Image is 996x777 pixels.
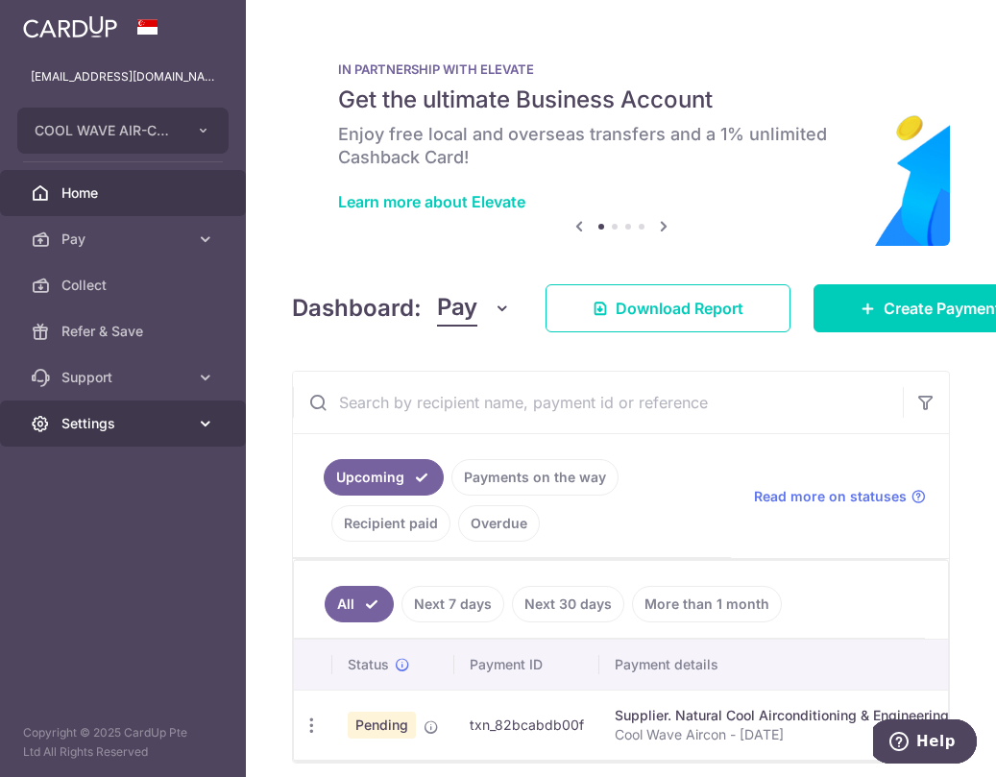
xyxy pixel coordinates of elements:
[61,230,188,249] span: Pay
[43,13,83,31] span: Help
[324,459,444,496] a: Upcoming
[61,414,188,433] span: Settings
[325,586,394,622] a: All
[292,31,950,246] img: Renovation banner
[61,368,188,387] span: Support
[512,586,624,622] a: Next 30 days
[35,121,177,140] span: COOL WAVE AIR-CONDITIONER AND ELECTRICAL TRADING
[293,372,903,433] input: Search by recipient name, payment id or reference
[454,640,599,690] th: Payment ID
[401,586,504,622] a: Next 7 days
[348,655,389,674] span: Status
[292,291,422,326] h4: Dashboard:
[348,712,416,739] span: Pending
[338,61,904,77] p: IN PARTNERSHIP WITH ELEVATE
[616,297,743,320] span: Download Report
[437,290,477,327] span: Pay
[754,487,926,506] a: Read more on statuses
[61,276,188,295] span: Collect
[338,85,904,115] h5: Get the ultimate Business Account
[546,284,790,332] a: Download Report
[454,690,599,760] td: txn_82bcabdb00f
[61,322,188,341] span: Refer & Save
[17,108,229,154] button: COOL WAVE AIR-CONDITIONER AND ELECTRICAL TRADING
[338,192,525,211] a: Learn more about Elevate
[23,15,117,38] img: CardUp
[338,123,904,169] h6: Enjoy free local and overseas transfers and a 1% unlimited Cashback Card!
[632,586,782,622] a: More than 1 month
[458,505,540,542] a: Overdue
[451,459,619,496] a: Payments on the way
[61,183,188,203] span: Home
[331,505,450,542] a: Recipient paid
[437,290,511,327] button: Pay
[31,67,215,86] p: [EMAIL_ADDRESS][DOMAIN_NAME]
[754,487,907,506] span: Read more on statuses
[873,719,977,767] iframe: Opens a widget where you can find more information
